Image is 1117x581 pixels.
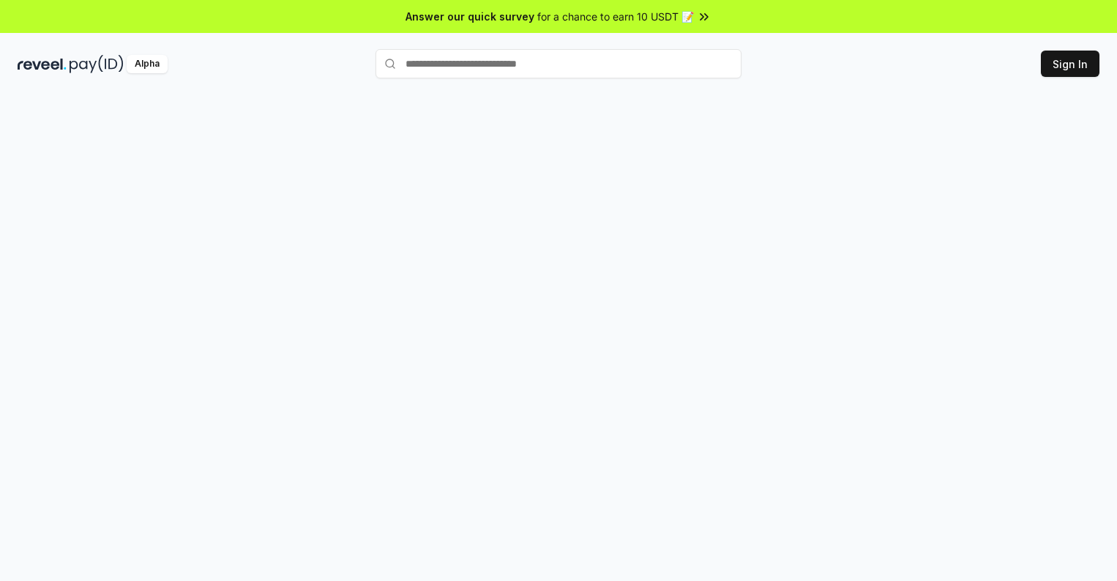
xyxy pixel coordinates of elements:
[406,9,534,24] span: Answer our quick survey
[1041,51,1099,77] button: Sign In
[70,55,124,73] img: pay_id
[127,55,168,73] div: Alpha
[537,9,694,24] span: for a chance to earn 10 USDT 📝
[18,55,67,73] img: reveel_dark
